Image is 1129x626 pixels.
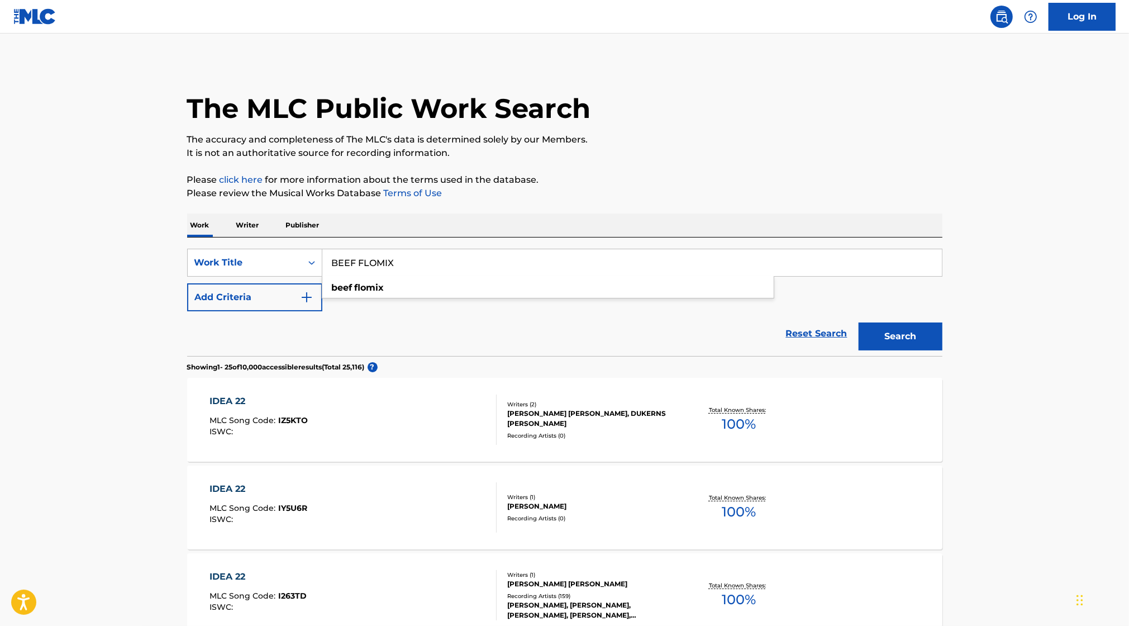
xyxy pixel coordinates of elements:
[507,514,676,523] div: Recording Artists ( 0 )
[507,571,676,579] div: Writers ( 1 )
[1049,3,1116,31] a: Log In
[507,400,676,409] div: Writers ( 2 )
[187,187,942,200] p: Please review the Musical Works Database
[709,494,769,502] p: Total Known Shares:
[300,291,313,304] img: 9d2ae6d4665cec9f34b9.svg
[332,282,352,293] strong: beef
[507,409,676,429] div: [PERSON_NAME] [PERSON_NAME], DUKERNS [PERSON_NAME]
[995,10,1008,23] img: search
[220,174,263,185] a: click here
[780,321,853,346] a: Reset Search
[209,591,278,601] span: MLC Song Code :
[1076,584,1083,617] div: Drag
[187,214,213,237] p: Work
[13,8,56,25] img: MLC Logo
[187,146,942,160] p: It is not an authoritative source for recording information.
[507,600,676,620] div: [PERSON_NAME], [PERSON_NAME], [PERSON_NAME], [PERSON_NAME], [PERSON_NAME]|ANYA NAMI
[187,378,942,462] a: IDEA 22MLC Song Code:IZ5KTOISWC:Writers (2)[PERSON_NAME] [PERSON_NAME], DUKERNS [PERSON_NAME]Reco...
[278,503,307,513] span: IY5U6R
[187,133,942,146] p: The accuracy and completeness of The MLC's data is determined solely by our Members.
[859,323,942,350] button: Search
[209,602,236,612] span: ISWC :
[209,395,308,408] div: IDEA 22
[507,431,676,440] div: Recording Artists ( 0 )
[187,249,942,356] form: Search Form
[194,256,295,269] div: Work Title
[283,214,323,237] p: Publisher
[507,501,676,511] div: [PERSON_NAME]
[507,592,676,600] div: Recording Artists ( 159 )
[209,415,278,425] span: MLC Song Code :
[382,188,442,198] a: Terms of Use
[187,92,591,125] h1: The MLC Public Work Search
[209,426,236,437] span: ISWC :
[722,590,756,610] span: 100 %
[368,362,378,372] span: ?
[187,466,942,549] a: IDEA 22MLC Song Code:IY5U6RISWC:Writers (1)[PERSON_NAME]Recording Artists (0)Total Known Shares:100%
[209,514,236,524] span: ISWC :
[209,503,278,513] span: MLC Song Code :
[507,493,676,501] div: Writers ( 1 )
[1024,10,1037,23] img: help
[355,282,384,293] strong: flomix
[1073,572,1129,626] iframe: Chat Widget
[187,362,365,372] p: Showing 1 - 25 of 10,000 accessible results (Total 25,116 )
[1020,6,1042,28] div: Help
[722,414,756,434] span: 100 %
[233,214,263,237] p: Writer
[209,482,307,496] div: IDEA 22
[722,502,756,522] span: 100 %
[507,579,676,589] div: [PERSON_NAME] [PERSON_NAME]
[709,406,769,414] p: Total Known Shares:
[209,570,307,584] div: IDEA 22
[187,173,942,187] p: Please for more information about the terms used in the database.
[709,581,769,590] p: Total Known Shares:
[278,591,307,601] span: I263TD
[278,415,308,425] span: IZ5KTO
[990,6,1013,28] a: Public Search
[187,283,322,311] button: Add Criteria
